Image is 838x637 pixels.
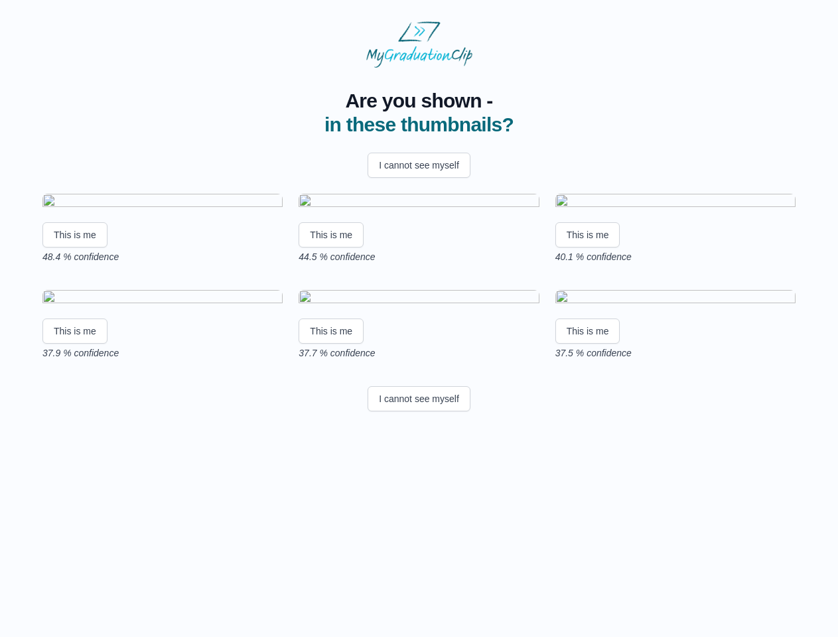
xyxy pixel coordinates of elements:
img: d71a625a0e1beea4ccc3818d88d9402112f8577b.gif [555,290,796,308]
img: c58e6b0e029cd240ffb61945323a253e7d54ca53.gif [299,194,539,212]
button: This is me [555,222,620,248]
p: 48.4 % confidence [42,250,283,263]
button: I cannot see myself [368,386,470,411]
button: I cannot see myself [368,153,470,178]
button: This is me [299,222,364,248]
p: 44.5 % confidence [299,250,539,263]
img: d9ec9864b385fb13e90bb726b524b1cddf7e5558.gif [42,194,283,212]
button: This is me [42,318,107,344]
button: This is me [42,222,107,248]
button: This is me [299,318,364,344]
button: This is me [555,318,620,344]
span: in these thumbnails? [324,113,514,135]
img: f44d08514fba800d601c0455a250f015fd4f4611.gif [299,290,539,308]
img: 4009c7ad157683fea975fccf96e7c48db8d39a5c.gif [42,290,283,308]
p: 40.1 % confidence [555,250,796,263]
img: MyGraduationClip [366,21,472,68]
p: 37.7 % confidence [299,346,539,360]
span: Are you shown - [324,89,514,113]
img: 2b4ce1eed6b7aaba8f7560b288c1bdfe1e9da5b1.gif [555,194,796,212]
p: 37.5 % confidence [555,346,796,360]
p: 37.9 % confidence [42,346,283,360]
